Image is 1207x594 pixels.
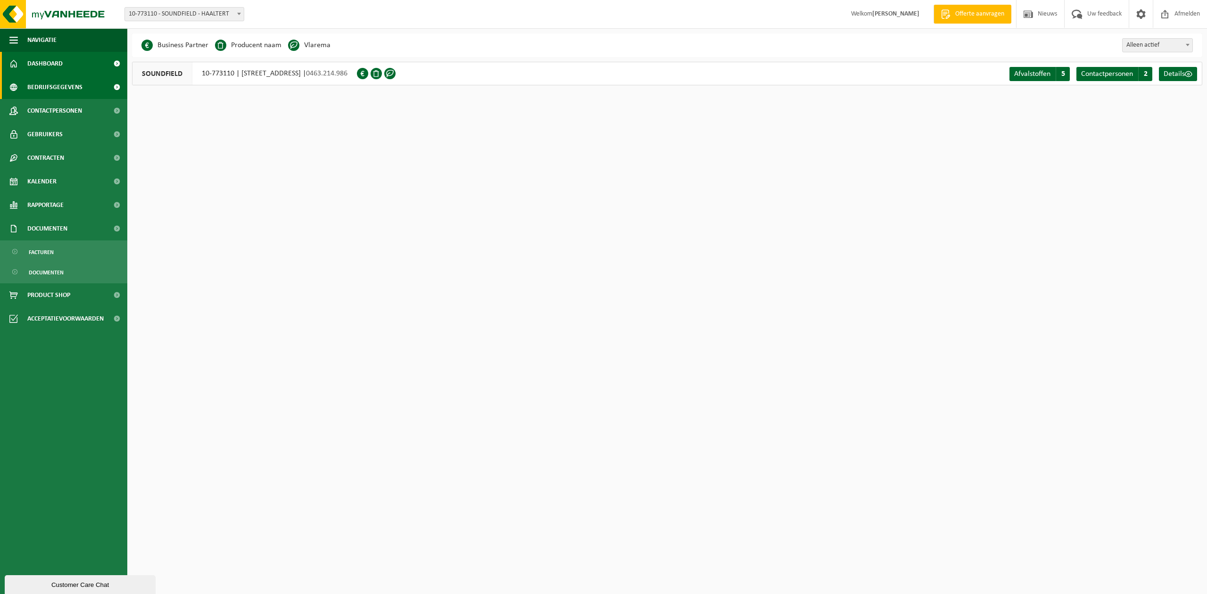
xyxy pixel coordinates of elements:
span: 2 [1138,67,1152,81]
span: Details [1164,70,1185,78]
a: Details [1159,67,1197,81]
span: 10-773110 - SOUNDFIELD - HAALTERT [125,8,244,21]
a: Offerte aanvragen [934,5,1011,24]
a: Documenten [2,263,125,281]
span: Acceptatievoorwaarden [27,307,104,330]
li: Vlarema [288,38,331,52]
span: Gebruikers [27,123,63,146]
strong: [PERSON_NAME] [872,10,919,17]
li: Producent naam [215,38,281,52]
span: Alleen actief [1122,38,1193,52]
span: SOUNDFIELD [132,62,192,85]
span: Bedrijfsgegevens [27,75,83,99]
span: Afvalstoffen [1014,70,1050,78]
span: 10-773110 - SOUNDFIELD - HAALTERT [124,7,244,21]
span: Alleen actief [1123,39,1192,52]
span: Offerte aanvragen [953,9,1007,19]
span: Contracten [27,146,64,170]
span: Kalender [27,170,57,193]
span: 5 [1056,67,1070,81]
span: Contactpersonen [1081,70,1133,78]
div: 10-773110 | [STREET_ADDRESS] | [132,62,357,85]
span: Contactpersonen [27,99,82,123]
span: Documenten [29,264,64,281]
span: Facturen [29,243,54,261]
a: Contactpersonen 2 [1076,67,1152,81]
span: 0463.214.986 [306,70,347,77]
span: Navigatie [27,28,57,52]
li: Business Partner [141,38,208,52]
iframe: chat widget [5,573,157,594]
span: Dashboard [27,52,63,75]
span: Rapportage [27,193,64,217]
span: Documenten [27,217,67,240]
span: Product Shop [27,283,70,307]
a: Afvalstoffen 5 [1009,67,1070,81]
a: Facturen [2,243,125,261]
